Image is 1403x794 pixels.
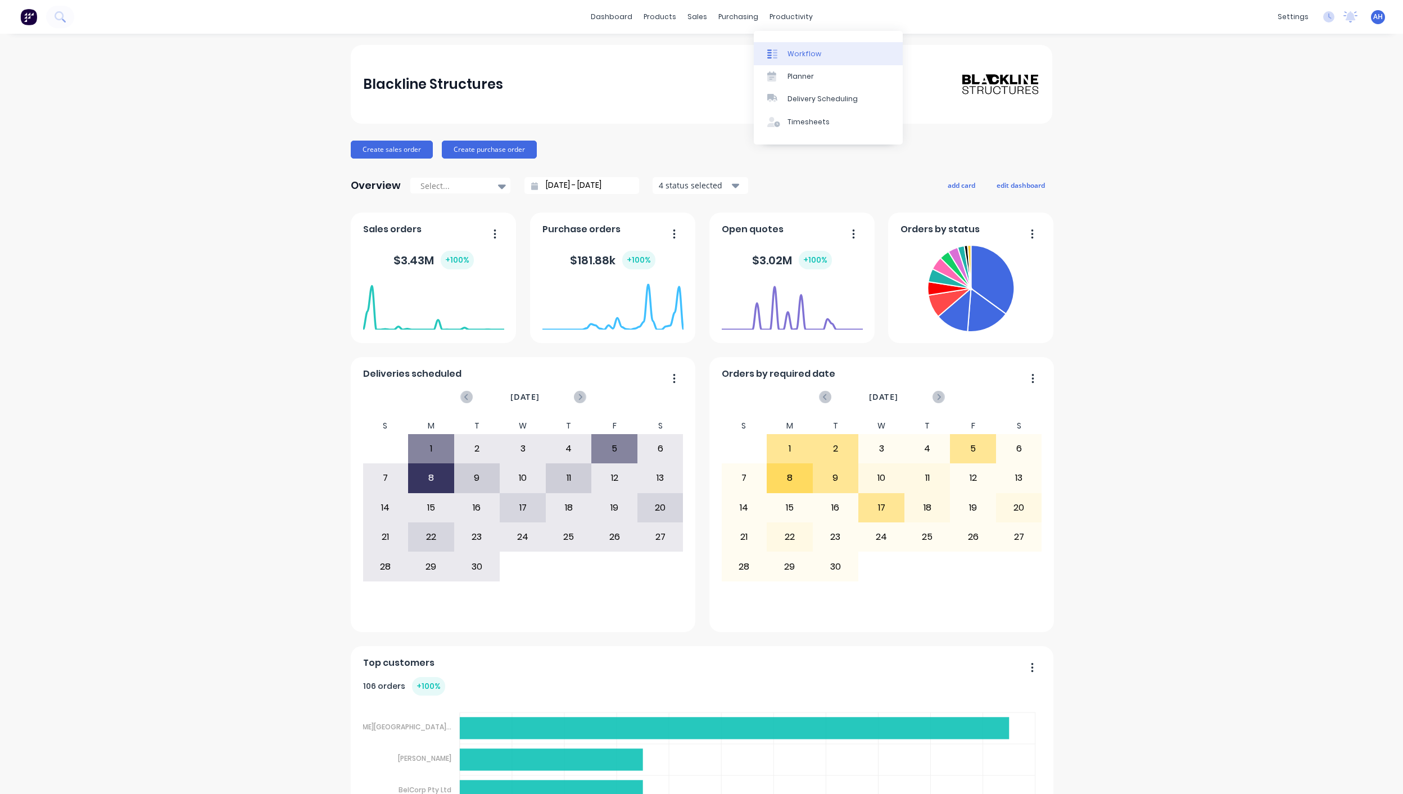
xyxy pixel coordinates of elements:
[682,8,713,25] div: sales
[393,251,474,269] div: $ 3.43M
[500,435,545,463] div: 3
[722,223,784,236] span: Open quotes
[767,418,813,434] div: M
[20,8,37,25] img: Factory
[754,65,903,88] a: Planner
[951,464,995,492] div: 12
[546,435,591,463] div: 4
[363,523,408,551] div: 21
[500,494,545,522] div: 17
[542,223,621,236] span: Purchase orders
[900,223,980,236] span: Orders by status
[546,494,591,522] div: 18
[950,418,996,434] div: F
[904,418,951,434] div: T
[363,656,435,670] span: Top customers
[638,464,683,492] div: 13
[363,552,408,580] div: 28
[951,494,995,522] div: 19
[363,223,422,236] span: Sales orders
[455,494,500,522] div: 16
[754,42,903,65] a: Workflow
[638,8,682,25] div: products
[637,418,684,434] div: S
[455,552,500,580] div: 30
[813,435,858,463] div: 2
[409,552,454,580] div: 29
[799,251,832,269] div: + 100 %
[788,71,814,82] div: Planner
[638,494,683,522] div: 20
[997,464,1042,492] div: 13
[767,494,812,522] div: 15
[409,494,454,522] div: 15
[500,418,546,434] div: W
[767,464,812,492] div: 8
[592,523,637,551] div: 26
[722,523,767,551] div: 21
[713,8,764,25] div: purchasing
[408,418,454,434] div: M
[570,251,655,269] div: $ 181.88k
[409,523,454,551] div: 22
[500,523,545,551] div: 24
[997,494,1042,522] div: 20
[722,367,835,381] span: Orders by required date
[592,435,637,463] div: 5
[653,177,748,194] button: 4 status selected
[788,94,858,104] div: Delivery Scheduling
[859,523,904,551] div: 24
[363,494,408,522] div: 14
[351,141,433,159] button: Create sales order
[905,435,950,463] div: 4
[591,418,637,434] div: F
[905,494,950,522] div: 18
[363,464,408,492] div: 7
[905,464,950,492] div: 11
[454,418,500,434] div: T
[989,178,1052,192] button: edit dashboard
[442,141,537,159] button: Create purchase order
[500,464,545,492] div: 10
[409,435,454,463] div: 1
[869,391,898,403] span: [DATE]
[722,464,767,492] div: 7
[592,494,637,522] div: 19
[813,523,858,551] div: 23
[622,251,655,269] div: + 100 %
[638,523,683,551] div: 27
[722,494,767,522] div: 14
[859,494,904,522] div: 17
[752,251,832,269] div: $ 3.02M
[767,435,812,463] div: 1
[754,88,903,110] a: Delivery Scheduling
[813,494,858,522] div: 16
[813,418,859,434] div: T
[997,523,1042,551] div: 27
[455,435,500,463] div: 2
[1373,12,1383,22] span: AH
[813,552,858,580] div: 30
[409,464,454,492] div: 8
[859,435,904,463] div: 3
[788,49,821,59] div: Workflow
[905,523,950,551] div: 25
[441,251,474,269] div: + 100 %
[455,523,500,551] div: 23
[351,174,401,197] div: Overview
[455,464,500,492] div: 9
[722,552,767,580] div: 28
[951,523,995,551] div: 26
[1272,8,1314,25] div: settings
[546,464,591,492] div: 11
[940,178,983,192] button: add card
[754,111,903,133] a: Timesheets
[363,677,445,696] div: 106 orders
[320,722,451,732] tspan: [PERSON_NAME][GEOGRAPHIC_DATA]...
[363,418,409,434] div: S
[363,73,503,96] div: Blackline Structures
[585,8,638,25] a: dashboard
[638,435,683,463] div: 6
[592,464,637,492] div: 12
[813,464,858,492] div: 9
